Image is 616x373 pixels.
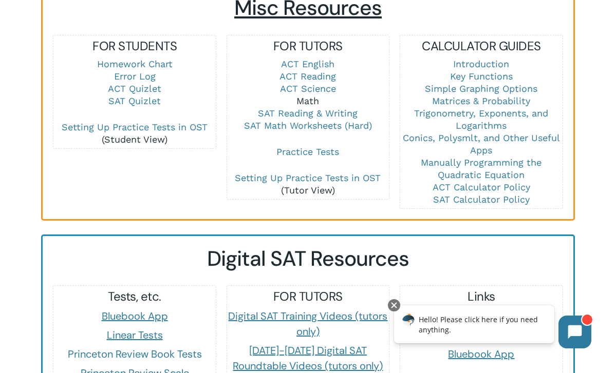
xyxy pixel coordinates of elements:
a: Math [296,95,319,106]
a: Key Functions [450,71,513,82]
a: Bluebook App [448,347,514,361]
a: Bluebook App [102,309,168,323]
a: Trigonometry, Exponents, and Logarithms [414,108,548,131]
a: Practice Tests [276,146,339,157]
h5: FOR TUTORS [227,288,389,305]
a: ACT Reading [279,71,336,82]
a: Princeton Review Book Tests [68,347,202,361]
a: Manually Programming the Quadratic Equation [421,157,542,180]
iframe: Chatbot [383,297,602,359]
a: Simple Graphing Options [425,83,537,94]
a: Conics, Polysmlt, and Other Useful Apps [403,132,560,155]
h5: CALCULATOR GUIDES [400,38,562,54]
h5: Links [400,288,562,305]
a: SAT Quizlet [108,95,161,106]
a: Setting Up Practice Tests in OST [62,122,208,132]
a: Matrices & Probability [432,95,530,106]
a: Digital SAT Training Videos (tutors only) [228,309,387,338]
p: (Tutor View) [227,172,389,197]
a: Homework Chart [97,58,173,69]
a: ACT Quizlet [108,83,161,94]
a: SAT Calculator Policy [433,194,530,205]
a: SAT Math Worksheets (Hard) [244,120,372,131]
a: ACT Calculator Policy [433,182,530,192]
a: ACT English [281,58,334,69]
h5: FOR STUDENTS [53,38,215,54]
a: SAT Reading & Writing [258,108,358,119]
h5: Tests, etc. [53,288,215,305]
a: Setting Up Practice Tests in OST [235,172,381,183]
a: Error Log [114,71,156,82]
a: [DATE]-[DATE] Digital SAT Roundtable Videos (tutors only) [233,344,383,372]
a: Introduction [453,58,509,69]
a: Linear Tests [107,328,163,342]
p: (Student View) [53,121,215,146]
h2: Digital SAT Resources [53,246,563,271]
h5: FOR TUTORS [227,38,389,54]
a: ACT Science [280,83,336,94]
